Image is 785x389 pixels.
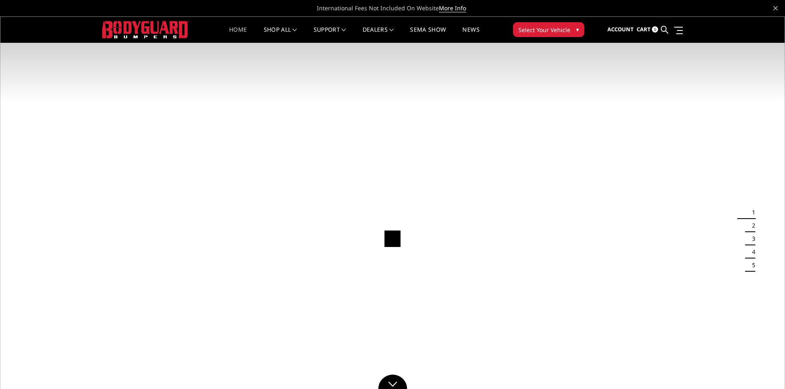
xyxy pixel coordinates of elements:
a: Cart 0 [637,19,658,41]
span: Account [607,26,634,33]
button: 2 of 5 [747,219,755,232]
a: Support [314,27,346,43]
span: ▾ [576,25,579,34]
button: 1 of 5 [747,206,755,219]
a: More Info [439,4,466,12]
button: 3 of 5 [747,232,755,245]
a: Account [607,19,634,41]
button: 5 of 5 [747,259,755,272]
a: Dealers [363,27,394,43]
span: Select Your Vehicle [518,26,570,34]
button: Select Your Vehicle [513,22,584,37]
a: Home [229,27,247,43]
img: BODYGUARD BUMPERS [102,21,189,38]
span: 0 [652,26,658,33]
button: 4 of 5 [747,245,755,259]
a: SEMA Show [410,27,446,43]
span: Cart [637,26,651,33]
a: shop all [264,27,297,43]
a: Click to Down [378,375,407,389]
a: News [462,27,479,43]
